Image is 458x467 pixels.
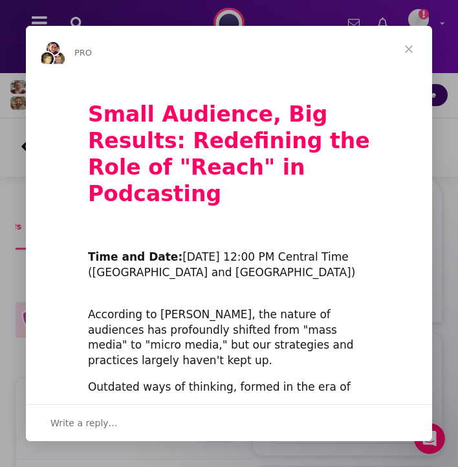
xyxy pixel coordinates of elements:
div: Outdated ways of thinking, formed in the era of legacy media, are keeping us from seeing the MANY... [88,380,370,426]
b: Small Audience, Big Results: Redefining the Role of "Reach" in Podcasting [88,102,370,206]
img: Barbara avatar [39,51,55,67]
span: Close [386,26,432,72]
div: Open conversation and reply [26,404,432,441]
b: Time and Date: [88,250,182,263]
div: ​ [DATE] 12:00 PM Central Time ([GEOGRAPHIC_DATA] and [GEOGRAPHIC_DATA]) [88,235,370,281]
img: Dave avatar [50,51,66,67]
div: According to [PERSON_NAME], the nature of audiences has profoundly shifted from "mass media" to "... [88,292,370,369]
img: Sydney avatar [45,41,61,56]
span: Write a reply… [50,415,118,431]
span: PRO [74,48,92,58]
